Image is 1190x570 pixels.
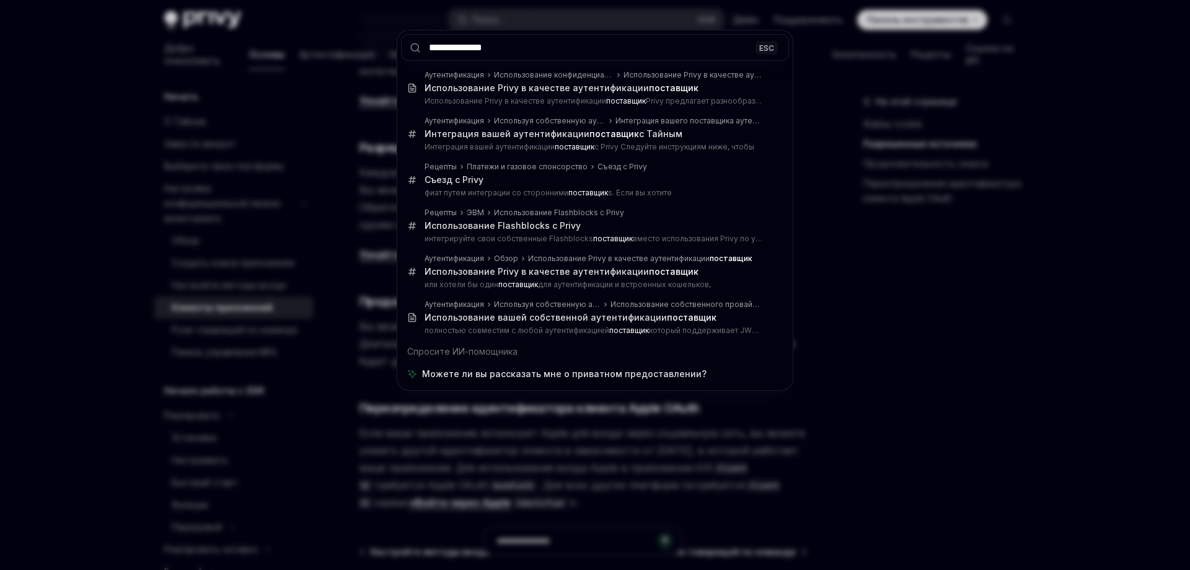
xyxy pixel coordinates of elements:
font: Съезд с Privy [597,162,647,171]
font: Рецепты [425,208,457,217]
font: поставщик [593,234,633,243]
font: Использование Privy в качестве аутентификации [425,96,606,105]
font: поставщик [606,96,646,105]
font: с Privy Следуйте инструкциям ниже, чтобы [594,142,754,151]
font: Аутентификация [425,70,484,79]
font: Интеграция вашего поставщика аутентификации с Privy [615,116,821,125]
font: Использование вашей собственной аутентификации [425,312,667,323]
font: Можете ли вы рассказать мне о приватном предоставлении? [422,368,707,379]
font: Используя собственную аутентификацию [494,116,650,125]
font: s. Если вы хотите [608,188,672,197]
font: Аутентификация [425,116,484,125]
font: Использование Flashblocks с Privy [425,220,581,231]
font: Обзор [494,254,518,263]
font: полностью совместим с любой аутентификацией [425,326,609,335]
font: поставщик [649,266,699,277]
font: Использование Flashblocks с Privy [494,208,624,217]
font: поставщик [667,312,716,323]
font: Использование собственного провайдера аутентификации [610,300,833,309]
font: поставщик [498,280,538,289]
font: с Тайным [639,128,682,139]
font: поставщик [555,142,594,151]
font: Использование Privy в качестве аутентификации [425,82,649,93]
font: Privy предлагает разнообразные [646,96,770,105]
font: Использование Privy в качестве аутентификации [528,254,710,263]
font: поставщик [609,326,649,335]
font: интегрируйте свои собственные Flashblocks [425,234,593,243]
font: ЭВМ [467,208,484,217]
font: Спросите ИИ-помощника [407,346,518,357]
font: Интеграция вашей аутентификации [425,128,589,139]
font: Используя собственную аутентификацию [494,300,650,309]
font: для аутентификации и встроенных кошельков, [538,280,711,289]
font: поставщик [568,188,608,197]
font: поставщик [589,128,639,139]
font: Аутентификация [425,254,484,263]
font: Использование конфиденциальной аутентификации [494,70,688,79]
font: поставщик [710,254,752,263]
font: ESC [759,43,774,52]
font: вместо использования Privy по умолчанию [633,234,795,243]
font: Интеграция вашей аутентификации [425,142,555,151]
font: фиат путем интеграции со сторонними [425,188,568,197]
font: который поддерживает JWT-основу, статистику [649,326,831,335]
font: поставщик [649,82,699,93]
font: или хотели бы один [425,280,498,289]
font: Платежи и газовое спонсорство [467,162,588,171]
font: Использование Privy в качестве аутентификации [624,70,805,79]
font: Аутентификация [425,300,484,309]
font: Рецепты [425,162,457,171]
font: Использование Privy в качестве аутентификации [425,266,649,277]
font: Съезд с Privy [425,174,483,185]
